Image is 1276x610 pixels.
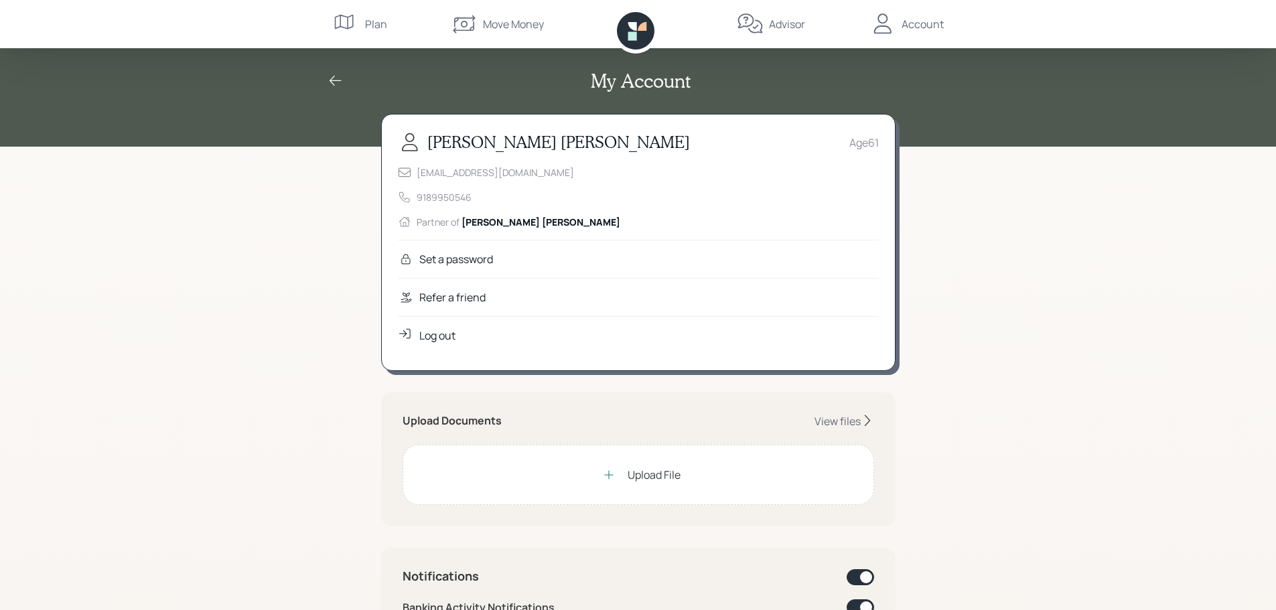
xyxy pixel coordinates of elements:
[417,215,620,229] div: Partner of
[365,16,387,32] div: Plan
[849,135,879,151] div: Age 61
[628,467,681,483] div: Upload File
[417,190,472,204] div: 9189950546
[591,70,691,92] h2: My Account
[462,216,620,228] span: [PERSON_NAME] [PERSON_NAME]
[902,16,944,32] div: Account
[419,327,455,344] div: Log out
[417,165,574,179] div: [EMAIL_ADDRESS][DOMAIN_NAME]
[769,16,805,32] div: Advisor
[427,133,690,152] h3: [PERSON_NAME] [PERSON_NAME]
[419,251,493,267] div: Set a password
[483,16,544,32] div: Move Money
[403,414,502,427] h5: Upload Documents
[419,289,486,305] div: Refer a friend
[814,414,861,429] div: View files
[403,569,479,584] h4: Notifications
